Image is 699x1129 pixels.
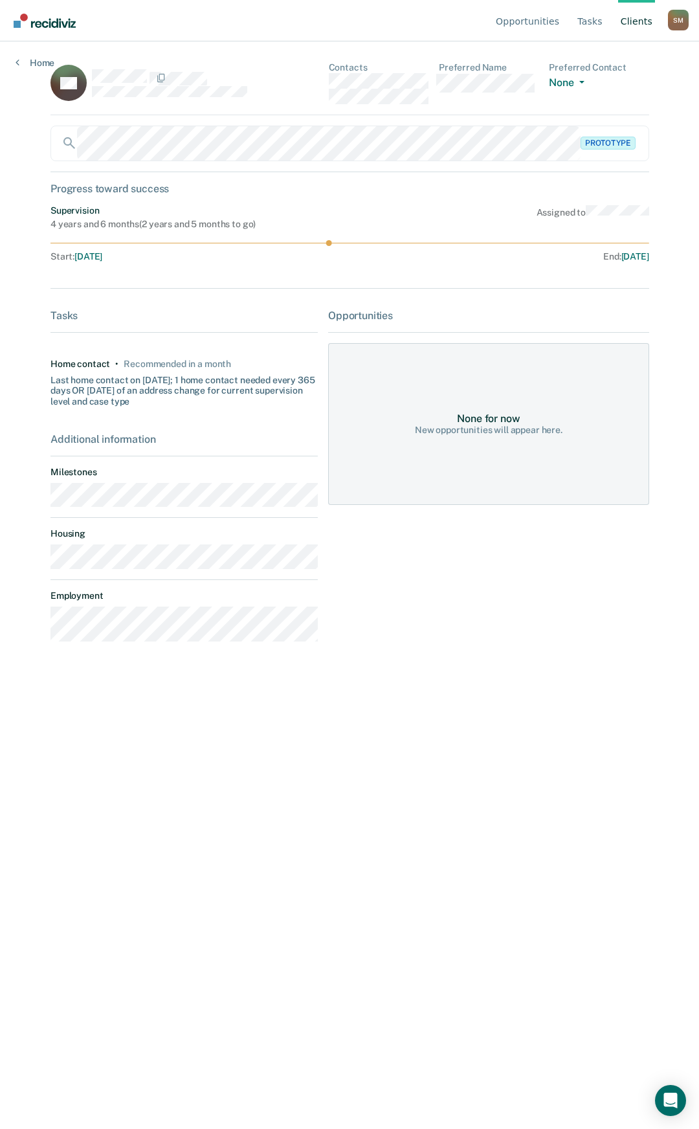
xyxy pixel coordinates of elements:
span: [DATE] [621,251,649,262]
div: Start : [50,251,350,262]
div: 4 years and 6 months ( 2 years and 5 months to go ) [50,219,256,230]
dt: Contacts [329,62,428,73]
div: Opportunities [328,309,649,322]
dt: Preferred Name [439,62,538,73]
dt: Housing [50,528,318,539]
div: Open Intercom Messenger [655,1085,686,1116]
div: • [115,359,118,370]
a: Home [16,57,54,69]
dt: Milestones [50,467,318,478]
div: Last home contact on [DATE]; 1 home contact needed every 365 days OR [DATE] of an address change ... [50,370,318,407]
div: S M [668,10,689,30]
div: Home contact [50,359,110,370]
div: Assigned to [537,205,649,230]
div: Recommended in a month [124,359,231,370]
button: Profile dropdown button [668,10,689,30]
div: Tasks [50,309,318,322]
div: New opportunities will appear here. [415,425,562,436]
img: Recidiviz [14,14,76,28]
dt: Employment [50,590,318,601]
div: Additional information [50,433,318,445]
div: Supervision [50,205,256,216]
span: [DATE] [74,251,102,262]
div: End : [355,251,649,262]
div: Progress toward success [50,183,649,195]
div: None for now [457,412,520,425]
dt: Preferred Contact [549,62,649,73]
button: None [549,76,589,91]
